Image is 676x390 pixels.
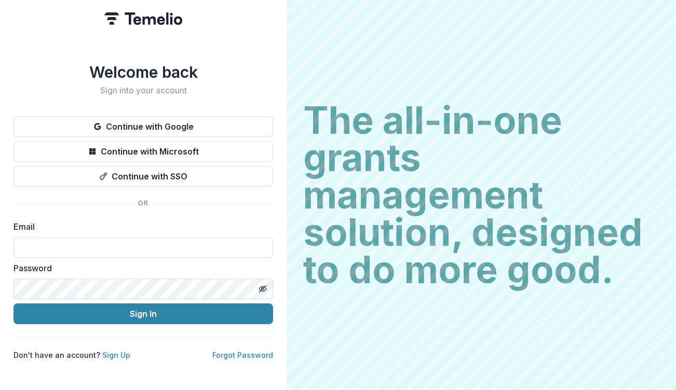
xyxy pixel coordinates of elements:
[13,220,267,233] label: Email
[254,281,271,297] button: Toggle password visibility
[13,303,273,324] button: Sign In
[104,12,182,25] img: Temelio
[13,86,273,95] h2: Sign into your account
[212,351,273,359] a: Forgot Password
[13,141,273,162] button: Continue with Microsoft
[102,351,130,359] a: Sign Up
[13,262,267,274] label: Password
[13,116,273,137] button: Continue with Google
[13,166,273,187] button: Continue with SSO
[13,350,130,360] p: Don't have an account?
[13,63,273,81] h1: Welcome back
